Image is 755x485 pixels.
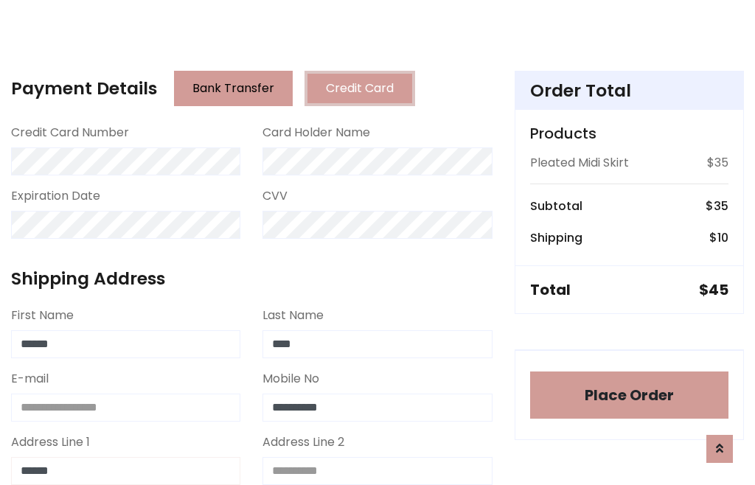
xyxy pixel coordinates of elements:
[262,124,370,142] label: Card Holder Name
[709,279,728,300] span: 45
[530,199,582,213] h6: Subtotal
[530,154,629,172] p: Pleated Midi Skirt
[11,307,74,324] label: First Name
[262,307,324,324] label: Last Name
[714,198,728,214] span: 35
[305,71,415,106] button: Credit Card
[530,125,728,142] h5: Products
[530,231,582,245] h6: Shipping
[707,154,728,172] p: $35
[699,281,728,299] h5: $
[11,124,129,142] label: Credit Card Number
[709,231,728,245] h6: $
[262,370,319,388] label: Mobile No
[174,71,293,106] button: Bank Transfer
[530,371,728,419] button: Place Order
[530,80,728,101] h4: Order Total
[262,433,344,451] label: Address Line 2
[11,78,157,99] h4: Payment Details
[11,370,49,388] label: E-mail
[530,281,571,299] h5: Total
[706,199,728,213] h6: $
[11,268,493,289] h4: Shipping Address
[11,187,100,205] label: Expiration Date
[717,229,728,246] span: 10
[11,433,90,451] label: Address Line 1
[262,187,288,205] label: CVV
